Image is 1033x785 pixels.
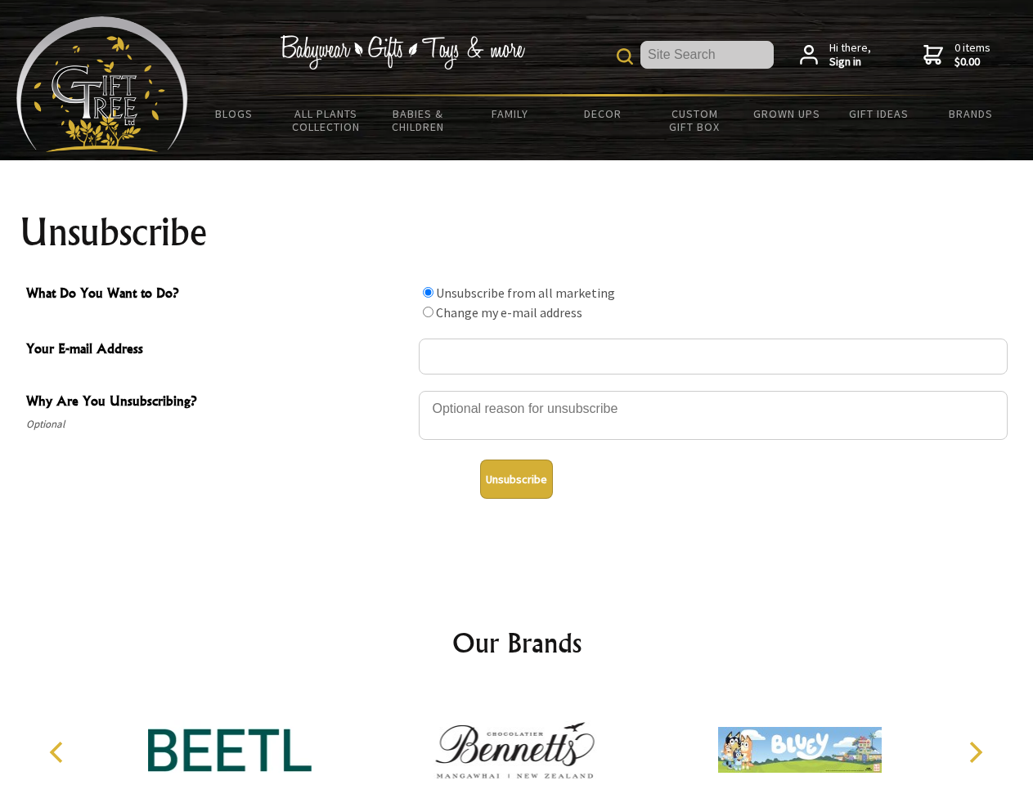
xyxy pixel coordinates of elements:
[188,96,281,131] a: BLOGS
[800,41,871,70] a: Hi there,Sign in
[26,339,411,362] span: Your E-mail Address
[372,96,465,144] a: Babies & Children
[740,96,833,131] a: Grown Ups
[640,41,774,69] input: Site Search
[20,213,1014,252] h1: Unsubscribe
[954,40,990,70] span: 0 items
[26,415,411,434] span: Optional
[617,48,633,65] img: product search
[280,35,525,70] img: Babywear - Gifts - Toys & more
[33,623,1001,662] h2: Our Brands
[925,96,1017,131] a: Brands
[26,391,411,415] span: Why Are You Unsubscribing?
[423,287,433,298] input: What Do You Want to Do?
[829,55,871,70] strong: Sign in
[281,96,373,144] a: All Plants Collection
[923,41,990,70] a: 0 items$0.00
[556,96,649,131] a: Decor
[419,339,1008,375] input: Your E-mail Address
[465,96,557,131] a: Family
[26,283,411,307] span: What Do You Want to Do?
[436,304,582,321] label: Change my e-mail address
[954,55,990,70] strong: $0.00
[833,96,925,131] a: Gift Ideas
[829,41,871,70] span: Hi there,
[16,16,188,152] img: Babyware - Gifts - Toys and more...
[436,285,615,301] label: Unsubscribe from all marketing
[649,96,741,144] a: Custom Gift Box
[957,734,993,770] button: Next
[480,460,553,499] button: Unsubscribe
[419,391,1008,440] textarea: Why Are You Unsubscribing?
[423,307,433,317] input: What Do You Want to Do?
[41,734,77,770] button: Previous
